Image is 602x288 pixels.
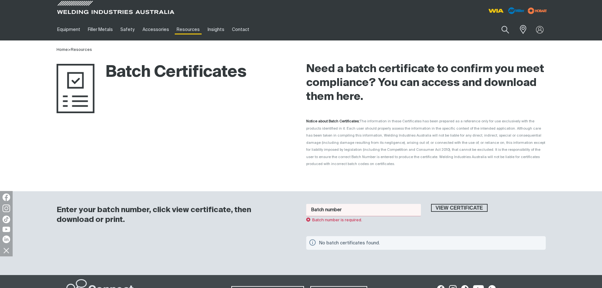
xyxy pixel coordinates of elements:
[204,19,228,40] a: Insights
[431,204,488,212] button: View certificate
[432,204,487,212] span: View certificate
[526,6,549,15] img: miller
[3,193,10,201] img: Facebook
[306,119,360,123] strong: Notice about Batch Certificates:
[57,62,246,83] h1: Batch Certificates
[1,245,12,256] img: hide socials
[53,19,425,40] nav: Main
[71,48,92,52] a: Resources
[68,48,71,52] span: >
[173,19,204,40] a: Resources
[84,19,117,40] a: Filler Metals
[53,19,84,40] a: Equipment
[3,236,10,243] img: LinkedIn
[306,119,545,166] span: The information in these Certificates has been prepared as a reference only for use exclusively w...
[495,22,516,37] button: Search products
[57,48,68,52] a: Home
[117,19,138,40] a: Safety
[3,216,10,223] img: TikTok
[306,62,546,104] h2: Need a batch certificate to confirm you meet compliance? You can access and download them here.
[139,19,173,40] a: Accessories
[3,227,10,232] img: YouTube
[319,239,538,247] div: No batch certificates found.
[228,19,253,40] a: Contact
[486,22,516,37] input: Product name or item number...
[3,205,10,212] img: Instagram
[306,218,362,222] span: Batch number is required.
[57,205,290,225] h3: Enter your batch number, click view certificate, then download or print.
